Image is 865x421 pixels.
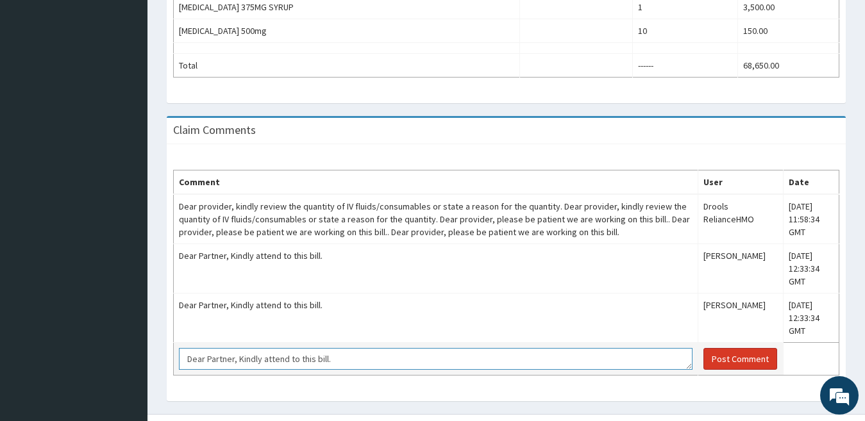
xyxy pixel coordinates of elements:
[174,244,698,293] td: Dear Partner, Kindly attend to this bill.
[698,293,784,343] td: [PERSON_NAME]
[174,54,520,78] td: Total
[67,72,215,88] div: Chat with us now
[784,170,839,195] th: Date
[784,293,839,343] td: [DATE] 12:33:34 GMT
[698,244,784,293] td: [PERSON_NAME]
[784,194,839,244] td: [DATE] 11:58:34 GMT
[174,19,520,43] td: [MEDICAL_DATA] 500mg
[74,128,177,257] span: We're online!
[24,64,52,96] img: d_794563401_company_1708531726252_794563401
[703,348,777,370] button: Post Comment
[174,170,698,195] th: Comment
[174,194,698,244] td: Dear provider, kindly review the quantity of IV fluids/consumables or state a reason for the quan...
[179,348,693,370] textarea: Dear Partner, Kindly attend to this bill.
[738,19,839,43] td: 150.00
[173,124,256,136] h3: Claim Comments
[738,54,839,78] td: 68,650.00
[6,283,244,327] textarea: Type your message and hit 'Enter'
[633,19,738,43] td: 10
[698,170,784,195] th: User
[784,244,839,293] td: [DATE] 12:33:34 GMT
[633,54,738,78] td: ------
[174,293,698,343] td: Dear Partner, Kindly attend to this bill.
[210,6,241,37] div: Minimize live chat window
[698,194,784,244] td: Drools RelianceHMO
